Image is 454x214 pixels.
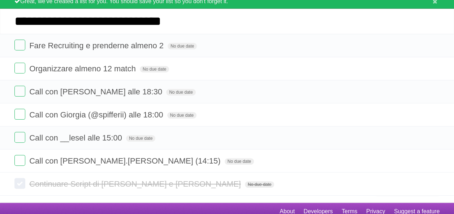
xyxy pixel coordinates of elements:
[29,156,222,165] span: Call con [PERSON_NAME].[PERSON_NAME] (14:15)
[140,66,169,72] span: No due date
[14,40,25,50] label: Done
[225,158,254,165] span: No due date
[29,87,164,96] span: Call con [PERSON_NAME] alle 18:30
[29,179,243,188] span: Continuare Script di [PERSON_NAME] e [PERSON_NAME]
[29,133,124,142] span: Call con __lesel alle 15:00
[14,109,25,120] label: Done
[14,63,25,73] label: Done
[14,132,25,143] label: Done
[29,41,165,50] span: Fare Recruiting e prenderne almeno 2
[166,89,195,95] span: No due date
[167,112,196,119] span: No due date
[14,155,25,166] label: Done
[14,178,25,189] label: Done
[14,86,25,97] label: Done
[126,135,155,142] span: No due date
[168,43,197,49] span: No due date
[245,181,274,188] span: No due date
[29,64,138,73] span: Organizzare almeno 12 match
[29,110,165,119] span: Call con Giorgia (@spifferii) alle 18:00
